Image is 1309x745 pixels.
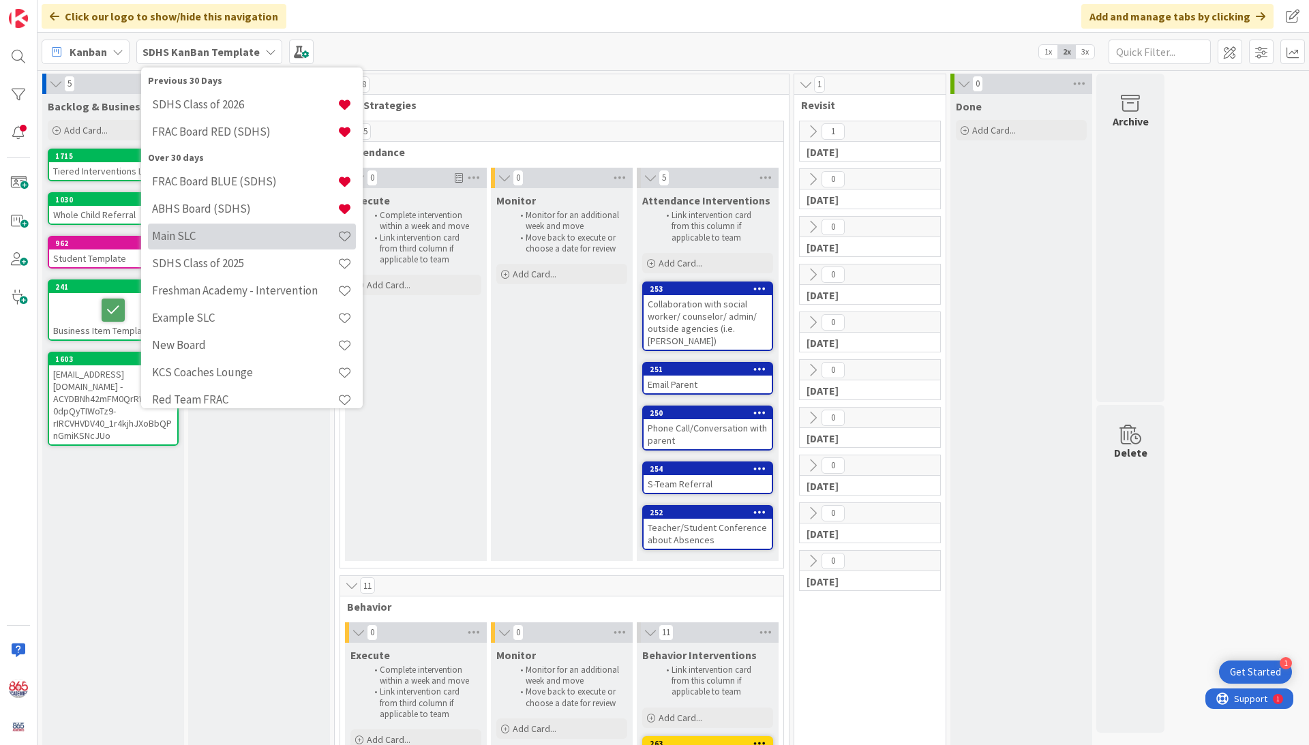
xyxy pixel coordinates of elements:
a: 252Teacher/Student Conference about Absences [642,505,773,550]
div: 1 [1280,657,1292,669]
span: Add Card... [367,279,410,291]
a: 251Email Parent [642,362,773,395]
img: KE [9,679,28,698]
div: 254 [650,464,772,474]
span: Add Card... [659,257,702,269]
span: Support [29,2,62,18]
div: 250 [650,408,772,418]
div: 241 [55,282,177,292]
span: 1 [822,123,845,140]
span: 3x [1076,45,1094,59]
img: Visit kanbanzone.com [9,9,28,28]
span: May 2025 [807,575,923,588]
div: Delete [1114,444,1147,461]
div: Email Parent [644,376,772,393]
span: 1 [814,76,825,93]
div: Click our logo to show/hide this navigation [42,4,286,29]
a: 1603[EMAIL_ADDRESS][DOMAIN_NAME] - ACYDBNh42mFM0QrRWeNJoB0dpQyTIWoTz9-rIRCVHVDV40_1r4kjhJXoBbQPnG... [48,352,179,446]
div: 253 [644,283,772,295]
span: Monitor [496,194,536,207]
span: ABC Strategies [342,98,772,112]
span: September 2024 [807,193,923,207]
div: 253 [650,284,772,294]
h4: SDHS Class of 2025 [152,256,337,270]
div: S-Team Referral [644,475,772,493]
a: 1715Tiered Interventions List [48,149,179,181]
div: 1603[EMAIL_ADDRESS][DOMAIN_NAME] - ACYDBNh42mFM0QrRWeNJoB0dpQyTIWoTz9-rIRCVHVDV40_1r4kjhJXoBbQPnG... [49,353,177,444]
a: 254S-Team Referral [642,461,773,494]
div: 962 [55,239,177,248]
div: Archive [1113,113,1149,130]
span: 5 [360,123,371,140]
input: Quick Filter... [1109,40,1211,64]
span: January 2025 [807,384,923,397]
span: October 2024 [807,241,923,254]
div: Whole Child Referral [49,206,177,224]
div: 962 [49,237,177,249]
div: 1603 [55,354,177,364]
div: Add and manage tabs by clicking [1081,4,1274,29]
div: Open Get Started checklist, remaining modules: 1 [1219,660,1292,684]
div: Teacher/Student Conference about Absences [644,519,772,549]
span: 11 [360,577,375,594]
span: February 2025 [807,431,923,445]
div: 1030 [49,194,177,206]
span: Add Card... [972,124,1016,136]
div: Tiered Interventions List [49,162,177,180]
h4: Red Team FRAC [152,393,337,406]
a: 962Student Template [48,236,179,269]
li: Complete intervention within a week and move [367,210,479,232]
div: 250Phone Call/Conversation with parent [644,407,772,449]
span: 0 [367,624,378,641]
div: 251 [644,363,772,376]
span: Behavior [347,600,766,613]
span: Monitor [496,648,536,662]
span: 0 [822,267,845,283]
span: Execute [350,648,390,662]
span: Execute [350,194,390,207]
h4: ABHS Board (SDHS) [152,202,337,215]
span: 0 [513,170,524,186]
span: December 2024 [807,336,923,350]
span: 0 [367,170,378,186]
div: 1603 [49,353,177,365]
div: 241Business Item Template [49,281,177,339]
div: 254S-Team Referral [644,463,772,493]
span: 0 [822,314,845,331]
div: 241 [49,281,177,293]
li: Move back to execute or choose a date for review [513,232,625,255]
h4: Freshman Academy - Intervention [152,284,337,297]
a: 253Collaboration with social worker/ counselor/ admin/ outside agencies (i.e. [PERSON_NAME]) [642,282,773,351]
span: 0 [822,553,845,569]
span: 11 [659,624,674,641]
span: November 2024 [807,288,923,302]
span: Attendance [347,145,766,159]
span: 0 [822,410,845,426]
div: 1715Tiered Interventions List [49,150,177,180]
h4: SDHS Class of 2026 [152,97,337,111]
li: Link intervention card from third column if applicable to team [367,232,479,266]
li: Link intervention card from this column if applicable to team [659,210,771,243]
div: 252 [644,506,772,519]
li: Monitor for an additional week and move [513,210,625,232]
span: Attendance Interventions [642,194,770,207]
div: Phone Call/Conversation with parent [644,419,772,449]
h4: FRAC Board BLUE (SDHS) [152,174,337,188]
a: 250Phone Call/Conversation with parent [642,406,773,451]
h4: KCS Coaches Lounge [152,365,337,379]
span: 0 [513,624,524,641]
span: Add Card... [513,268,556,280]
div: [EMAIL_ADDRESS][DOMAIN_NAME] - ACYDBNh42mFM0QrRWeNJoB0dpQyTIWoTz9-rIRCVHVDV40_1r4kjhJXoBbQPnGmiKS... [49,365,177,444]
span: August 2024 [807,145,923,159]
span: Backlog & Business Items [48,100,177,113]
span: March 2025 [807,479,923,493]
li: Move back to execute or choose a date for review [513,686,625,709]
span: Add Card... [513,723,556,735]
li: Link intervention card from third column if applicable to team [367,686,479,720]
div: 1715 [55,151,177,161]
div: 252Teacher/Student Conference about Absences [644,506,772,549]
li: Link intervention card from this column if applicable to team [659,665,771,698]
div: 1030Whole Child Referral [49,194,177,224]
li: Monitor for an additional week and move [513,665,625,687]
div: Student Template [49,249,177,267]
